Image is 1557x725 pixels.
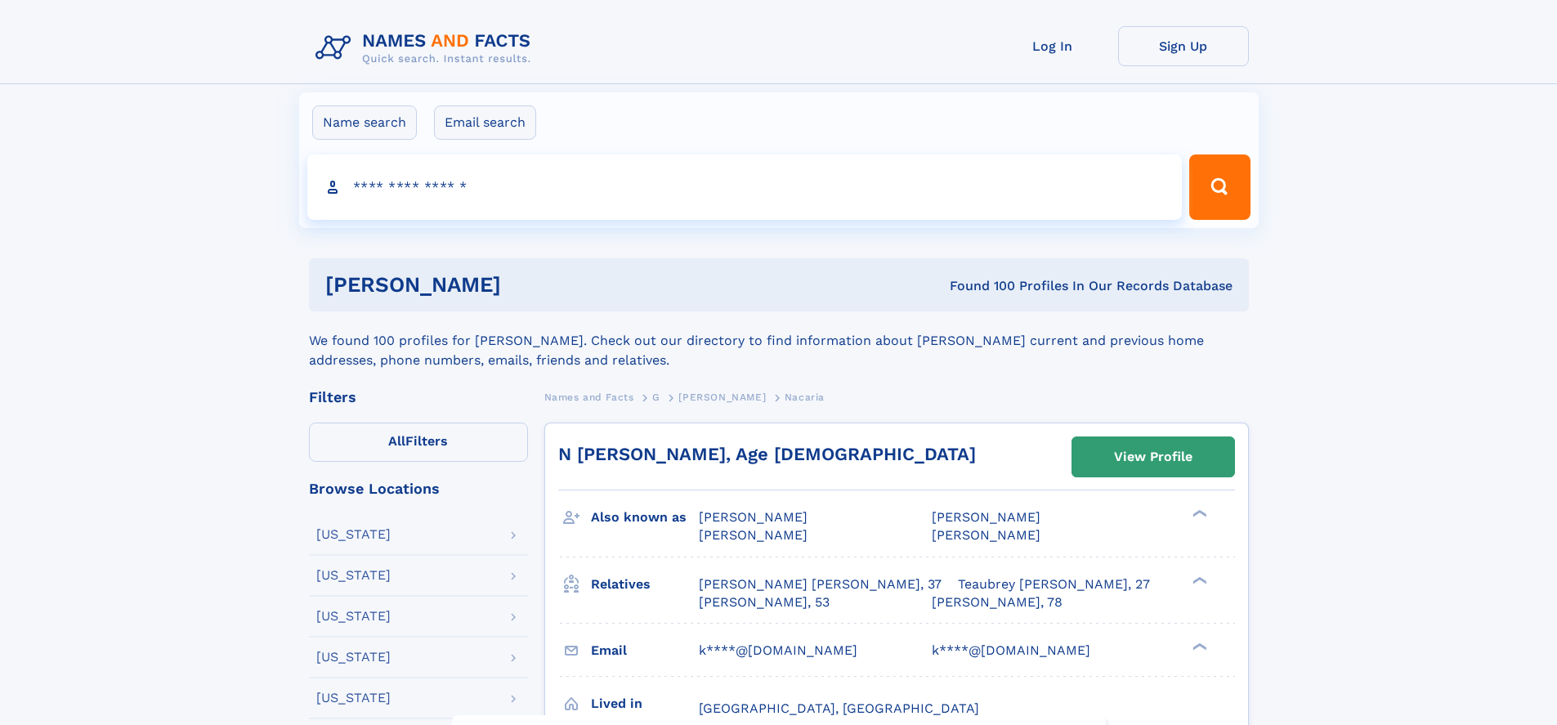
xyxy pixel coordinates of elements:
label: Email search [434,105,536,140]
span: [PERSON_NAME] [932,509,1040,525]
div: We found 100 profiles for [PERSON_NAME]. Check out our directory to find information about [PERSO... [309,311,1249,370]
div: ❯ [1188,641,1208,651]
h3: Relatives [591,571,699,598]
input: search input [307,154,1183,220]
a: Names and Facts [544,387,634,407]
img: Logo Names and Facts [309,26,544,70]
a: [PERSON_NAME] [678,387,766,407]
span: [GEOGRAPHIC_DATA], [GEOGRAPHIC_DATA] [699,700,979,716]
div: [US_STATE] [316,610,391,623]
div: [US_STATE] [316,569,391,582]
div: View Profile [1114,438,1192,476]
div: Browse Locations [309,481,528,496]
a: Teaubrey [PERSON_NAME], 27 [958,575,1150,593]
span: [PERSON_NAME] [699,509,808,525]
span: G [652,392,660,403]
div: ❯ [1188,575,1208,585]
h1: [PERSON_NAME] [325,275,726,295]
a: [PERSON_NAME] [PERSON_NAME], 37 [699,575,942,593]
a: View Profile [1072,437,1234,477]
div: [US_STATE] [316,691,391,705]
div: ❯ [1188,508,1208,519]
label: Name search [312,105,417,140]
div: Found 100 Profiles In Our Records Database [725,277,1233,295]
button: Search Button [1189,154,1250,220]
div: [US_STATE] [316,528,391,541]
a: G [652,387,660,407]
span: All [388,433,405,449]
h3: Also known as [591,503,699,531]
a: [PERSON_NAME], 53 [699,593,830,611]
div: Filters [309,390,528,405]
span: [PERSON_NAME] [678,392,766,403]
a: N [PERSON_NAME], Age [DEMOGRAPHIC_DATA] [558,444,976,464]
a: Sign Up [1118,26,1249,66]
span: Nacaria [785,392,825,403]
label: Filters [309,423,528,462]
span: [PERSON_NAME] [932,527,1040,543]
a: Log In [987,26,1118,66]
h3: Lived in [591,690,699,718]
div: [US_STATE] [316,651,391,664]
h3: Email [591,637,699,665]
a: [PERSON_NAME], 78 [932,593,1063,611]
span: [PERSON_NAME] [699,527,808,543]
